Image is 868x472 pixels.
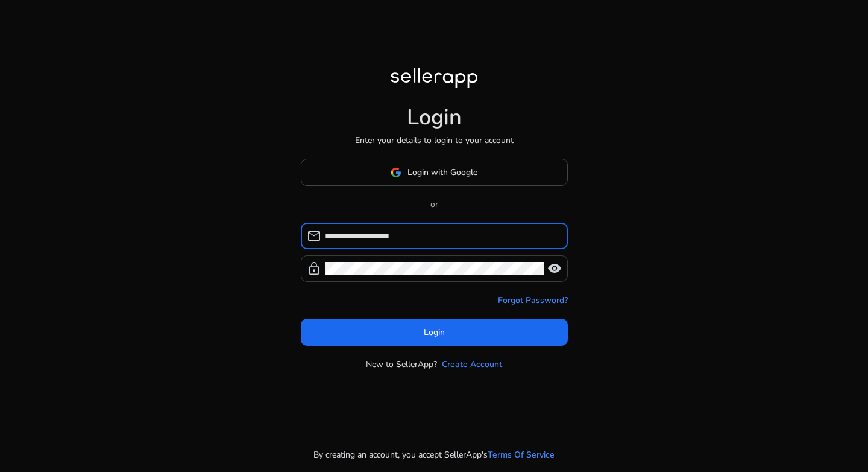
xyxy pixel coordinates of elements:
span: Login [424,326,445,339]
button: Login with Google [301,159,568,186]
a: Create Account [442,358,502,371]
span: Login with Google [407,166,477,179]
p: Enter your details to login to your account [355,134,514,147]
span: visibility [547,261,562,276]
h1: Login [407,104,462,130]
img: google-logo.svg [391,167,401,178]
p: New to SellerApp? [366,358,437,371]
a: Forgot Password? [498,294,568,307]
button: Login [301,319,568,346]
span: mail [307,229,321,243]
span: lock [307,261,321,276]
a: Terms Of Service [488,448,555,461]
p: or [301,198,568,211]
